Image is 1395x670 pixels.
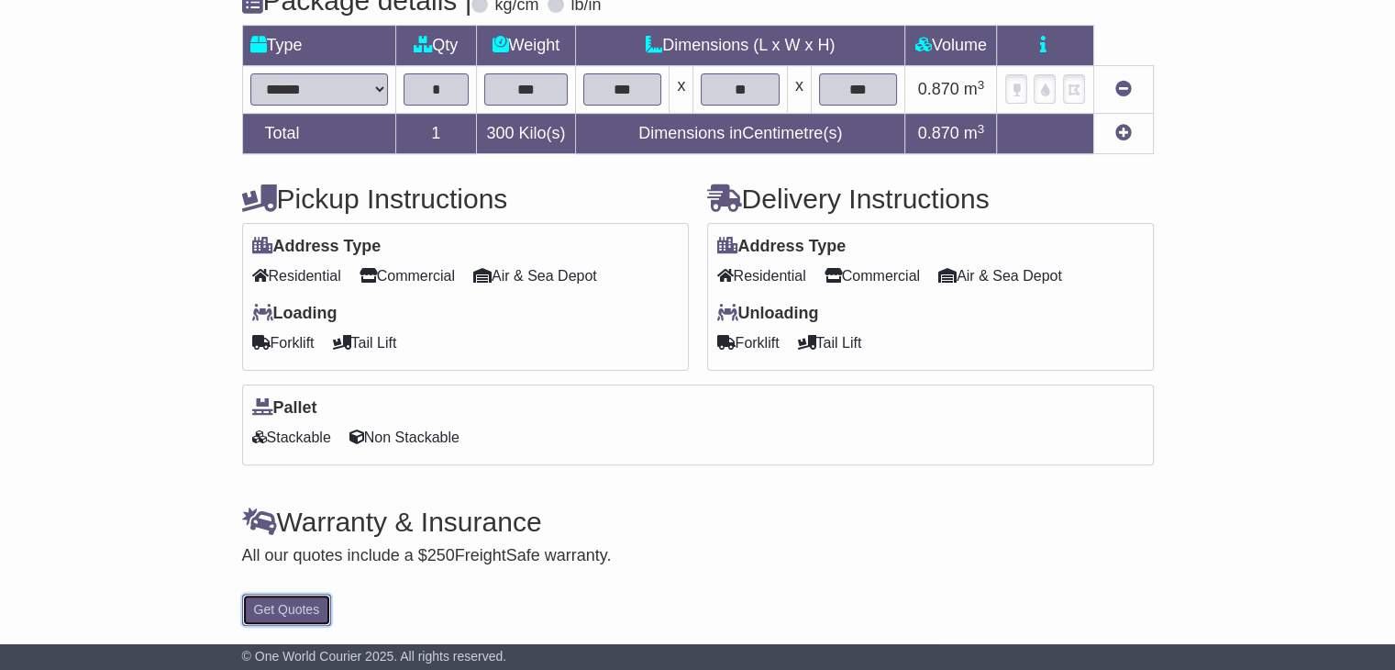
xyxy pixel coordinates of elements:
span: Air & Sea Depot [938,262,1062,290]
span: m [964,80,985,98]
span: Forklift [252,329,315,357]
sup: 3 [978,78,985,92]
a: Add new item [1115,124,1132,142]
a: Remove this item [1115,80,1132,98]
button: Get Quotes [242,594,332,626]
td: Weight [476,26,575,66]
label: Unloading [717,304,819,324]
span: Residential [252,262,341,290]
span: Stackable [252,423,331,452]
td: Volume [905,26,997,66]
label: Pallet [252,398,317,419]
span: 0.870 [918,124,959,142]
span: m [964,124,985,142]
sup: 3 [978,122,985,136]
span: Residential [717,262,806,290]
label: Address Type [717,237,847,257]
td: Dimensions in Centimetre(s) [575,114,904,154]
td: Dimensions (L x W x H) [575,26,904,66]
span: 0.870 [918,80,959,98]
label: Address Type [252,237,382,257]
span: Forklift [717,329,780,357]
span: Commercial [360,262,455,290]
span: 250 [427,546,455,564]
label: Loading [252,304,338,324]
td: Qty [395,26,476,66]
span: © One World Courier 2025. All rights reserved. [242,649,507,664]
td: Type [242,26,395,66]
span: Commercial [825,262,920,290]
td: Kilo(s) [476,114,575,154]
td: x [787,66,811,114]
div: All our quotes include a $ FreightSafe warranty. [242,546,1154,566]
span: 300 [486,124,514,142]
span: Non Stackable [349,423,459,452]
span: Tail Lift [333,329,397,357]
span: Air & Sea Depot [473,262,597,290]
td: x [670,66,693,114]
td: Total [242,114,395,154]
h4: Pickup Instructions [242,184,689,214]
h4: Warranty & Insurance [242,507,1154,537]
td: 1 [395,114,476,154]
span: Tail Lift [798,329,862,357]
h4: Delivery Instructions [707,184,1154,214]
